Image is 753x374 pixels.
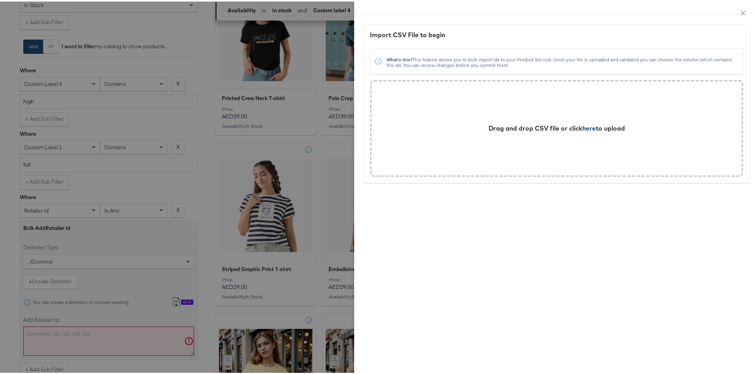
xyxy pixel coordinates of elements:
div: This feature allows you to bulk import ids to your Product Set rule. Once your file is uploaded a... [386,55,737,66]
div: Drag and drop CSV file or click to upload [489,122,625,131]
strong: What's this? [387,55,413,61]
span: here [582,123,596,131]
span: close [740,8,746,15]
div: Import CSV File to begin [370,29,743,38]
